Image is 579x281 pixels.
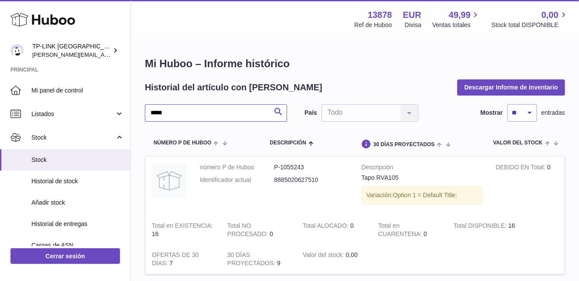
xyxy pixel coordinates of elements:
strong: Total ALOCADO [303,222,350,231]
dt: número P de Huboo [200,163,274,171]
span: Historial de entregas [31,220,124,228]
dd: 8885020627510 [274,176,348,184]
div: Ref de Huboo [354,21,392,29]
dd: P-1055243 [274,163,348,171]
td: 16 [145,215,221,245]
a: 49,99 Ventas totales [432,9,481,29]
span: número P de Huboo [154,140,211,146]
div: Divisa [405,21,421,29]
h1: Mi Huboo – Informe histórico [145,57,565,71]
strong: 30 DÍAS PROYECTADOS [227,251,277,269]
span: [PERSON_NAME][EMAIL_ADDRESS][PERSON_NAME][DOMAIN_NAME] [32,51,222,58]
button: Descargar Informe de inventario [457,79,565,95]
span: Listados [31,110,115,118]
span: Cargas de ASN [31,241,124,250]
span: Descripción [270,140,306,146]
span: Mi panel de control [31,86,124,95]
span: Valor del stock [493,140,542,146]
strong: Total en EXISTENCIA [152,222,213,231]
span: Historial de stock [31,177,124,185]
span: 30 DÍAS PROYECTADOS [373,142,435,147]
span: Añadir stock [31,199,124,207]
span: entradas [541,109,565,117]
div: Variación: [362,186,483,204]
label: Mostrar [480,109,503,117]
strong: DEBIDO EN Total [496,164,547,173]
strong: Total en CUARENTENA [378,222,424,240]
td: 0 [296,215,372,245]
span: 49,99 [449,9,471,21]
strong: OFERTAS DE 30 DÍAS [152,251,199,269]
label: País [305,109,317,117]
span: 0,00 [346,251,358,258]
span: 0 [424,230,427,237]
td: 7 [145,244,221,274]
strong: 13878 [368,9,392,21]
span: Ventas totales [432,21,481,29]
td: 16 [447,215,523,245]
td: 0 [489,157,565,215]
strong: EUR [403,9,421,21]
span: Stock total DISPONIBLE [492,21,569,29]
img: yolanda.zhang@tp-link.com [10,44,24,57]
div: TP-LINK [GEOGRAPHIC_DATA], SOCIEDAD LIMITADA [32,42,111,59]
td: 9 [221,244,296,274]
strong: Total NO PROCESADO [227,222,270,240]
h2: Historial del artículo con [PERSON_NAME] [145,82,322,93]
strong: Total DISPONIBLE [454,222,508,231]
strong: Valor del stock [303,251,346,260]
span: 0,00 [541,9,558,21]
a: Cerrar sesión [10,248,120,264]
strong: Descripción [362,163,483,174]
dt: Identificador actual [200,176,274,184]
td: 0 [221,215,296,245]
span: Option 1 = Default Title; [393,192,457,199]
a: 0,00 Stock total DISPONIBLE [492,9,569,29]
span: Stock [31,156,124,164]
div: Tapo RVA105 [362,174,483,182]
span: Stock [31,134,115,142]
img: product image [152,163,187,198]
